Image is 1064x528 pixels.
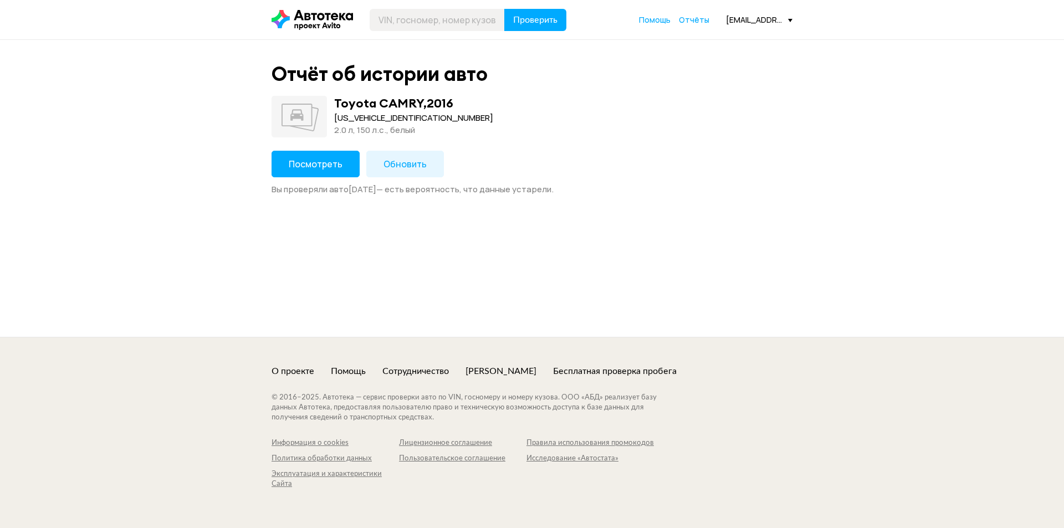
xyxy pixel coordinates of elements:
div: [EMAIL_ADDRESS][DOMAIN_NAME] [726,14,792,25]
a: Эксплуатация и характеристики Сайта [272,469,399,489]
span: Посмотреть [289,158,342,170]
a: Помощь [639,14,671,25]
div: © 2016– 2025 . Автотека — сервис проверки авто по VIN, госномеру и номеру кузова. ООО «АБД» реали... [272,393,679,423]
input: VIN, госномер, номер кузова [370,9,505,31]
div: Вы проверяли авто [DATE] — есть вероятность, что данные устарели. [272,184,792,195]
span: Проверить [513,16,557,24]
button: Обновить [366,151,444,177]
button: Посмотреть [272,151,360,177]
a: Сотрудничество [382,365,449,377]
a: Исследование «Автостата» [526,454,654,464]
a: О проекте [272,365,314,377]
a: Политика обработки данных [272,454,399,464]
a: Лицензионное соглашение [399,438,526,448]
a: Помощь [331,365,366,377]
a: Пользовательское соглашение [399,454,526,464]
a: Правила использования промокодов [526,438,654,448]
a: Бесплатная проверка пробега [553,365,677,377]
a: [PERSON_NAME] [465,365,536,377]
div: Отчёт об истории авто [272,62,488,86]
a: Информация о cookies [272,438,399,448]
div: Toyota CAMRY , 2016 [334,96,453,110]
button: Проверить [504,9,566,31]
div: [US_VEHICLE_IDENTIFICATION_NUMBER] [334,112,493,124]
div: 2.0 л, 150 л.c., белый [334,124,493,136]
span: Обновить [383,158,427,170]
a: Отчёты [679,14,709,25]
